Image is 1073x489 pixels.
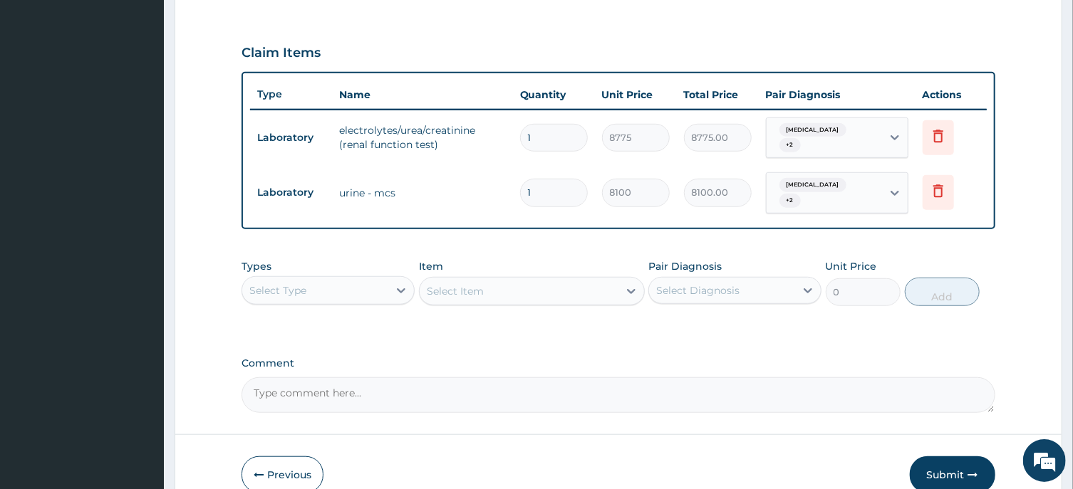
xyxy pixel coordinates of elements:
td: Laboratory [250,179,332,206]
span: [MEDICAL_DATA] [779,178,846,192]
div: Minimize live chat window [234,7,268,41]
th: Unit Price [595,80,677,109]
img: d_794563401_company_1708531726252_794563401 [26,71,58,107]
span: We're online! [83,151,197,295]
th: Pair Diagnosis [759,80,916,109]
th: Actions [916,80,987,109]
label: Unit Price [826,259,877,273]
td: electrolytes/urea/creatinine (renal function test) [332,116,512,159]
span: [MEDICAL_DATA] [779,123,846,137]
th: Total Price [677,80,759,109]
div: Select Type [249,283,306,298]
span: + 2 [779,194,801,208]
td: urine - mcs [332,179,512,207]
span: + 2 [779,138,801,152]
th: Quantity [513,80,595,109]
div: Chat with us now [74,80,239,98]
textarea: Type your message and hit 'Enter' [7,332,271,382]
label: Comment [242,357,995,369]
th: Name [332,80,512,109]
h3: Claim Items [242,46,321,61]
label: Item [419,259,443,273]
th: Type [250,81,332,107]
div: Select Diagnosis [656,283,740,298]
td: Laboratory [250,125,332,151]
button: Add [905,278,980,306]
label: Types [242,261,271,273]
label: Pair Diagnosis [648,259,722,273]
